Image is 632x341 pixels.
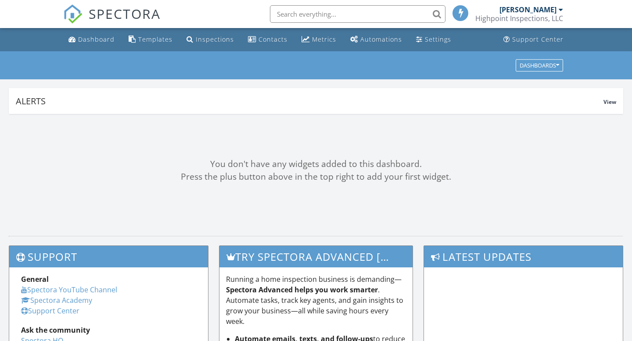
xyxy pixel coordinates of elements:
div: Alerts [16,95,603,107]
div: You don't have any widgets added to this dashboard. [9,158,623,170]
h3: Latest Updates [424,246,623,267]
h3: Try spectora advanced [DATE] [219,246,413,267]
strong: Spectora Advanced helps you work smarter [226,285,378,295]
input: Search everything... [270,5,445,23]
a: Spectora YouTube Channel [21,285,117,295]
img: The Best Home Inspection Software - Spectora [63,4,83,24]
div: Highpoint Inspections, LLC [475,14,563,23]
a: Inspections [183,32,237,48]
a: Support Center [21,306,79,316]
span: View [603,98,616,106]
div: Dashboard [78,35,115,43]
div: Ask the community [21,325,196,335]
div: [PERSON_NAME] [499,5,557,14]
a: SPECTORA [63,12,161,30]
strong: General [21,274,49,284]
a: Support Center [500,32,567,48]
div: Inspections [196,35,234,43]
div: Dashboards [520,62,559,68]
div: Templates [138,35,172,43]
a: Metrics [298,32,340,48]
div: Settings [425,35,451,43]
a: Spectora Academy [21,295,92,305]
div: Contacts [259,35,287,43]
button: Dashboards [516,59,563,71]
a: Contacts [244,32,291,48]
div: Support Center [512,35,564,43]
p: Running a home inspection business is demanding— . Automate tasks, track key agents, and gain ins... [226,274,406,327]
span: SPECTORA [89,4,161,23]
h3: Support [9,246,208,267]
div: Metrics [312,35,336,43]
a: Automations (Basic) [347,32,406,48]
a: Dashboard [65,32,118,48]
a: Templates [125,32,176,48]
div: Automations [360,35,402,43]
a: Settings [413,32,455,48]
div: Press the plus button above in the top right to add your first widget. [9,170,623,183]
